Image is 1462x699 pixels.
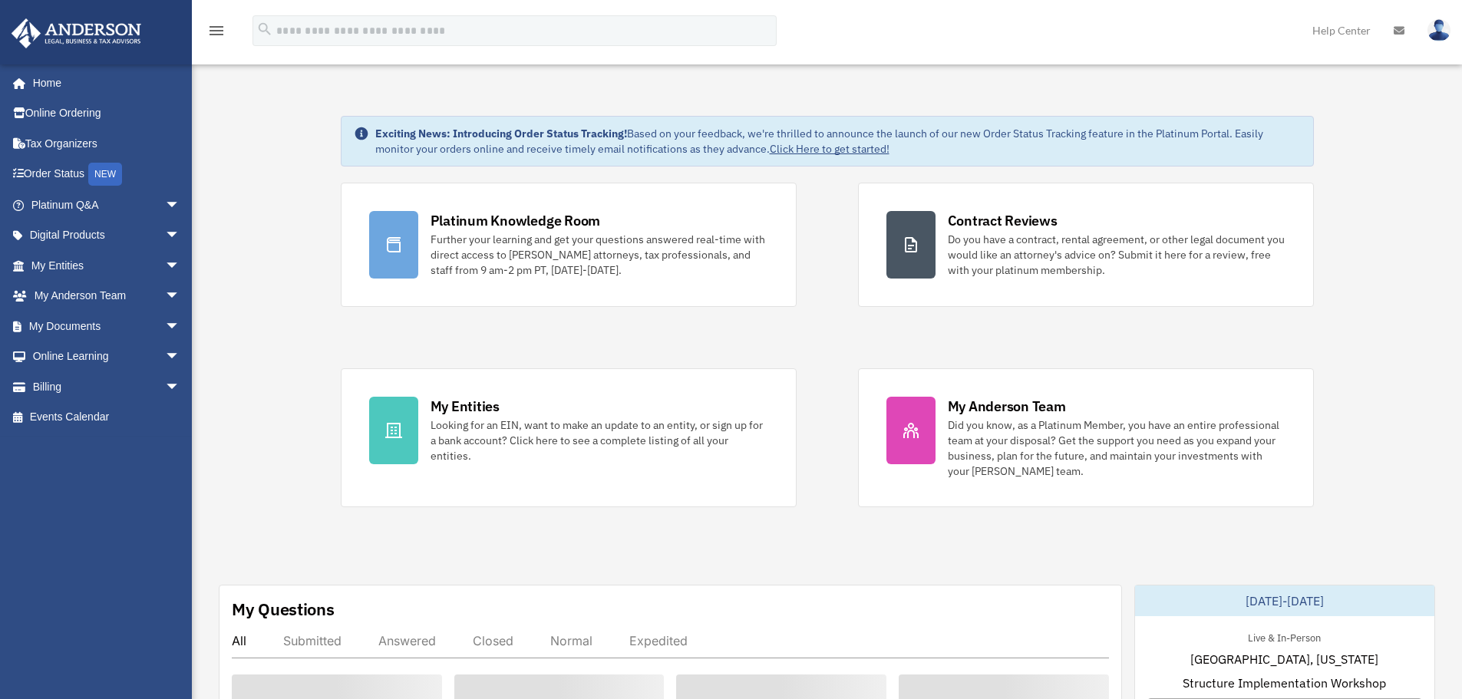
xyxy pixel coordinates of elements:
div: Submitted [283,633,342,648]
img: User Pic [1427,19,1450,41]
strong: Exciting News: Introducing Order Status Tracking! [375,127,627,140]
div: NEW [88,163,122,186]
div: My Questions [232,598,335,621]
div: Did you know, as a Platinum Member, you have an entire professional team at your disposal? Get th... [948,417,1285,479]
div: Do you have a contract, rental agreement, or other legal document you would like an attorney's ad... [948,232,1285,278]
div: My Anderson Team [948,397,1066,416]
a: My Entitiesarrow_drop_down [11,250,203,281]
div: Contract Reviews [948,211,1058,230]
span: [GEOGRAPHIC_DATA], [US_STATE] [1190,650,1378,668]
a: Contract Reviews Do you have a contract, rental agreement, or other legal document you would like... [858,183,1314,307]
a: menu [207,27,226,40]
a: Tax Organizers [11,128,203,159]
a: Click Here to get started! [770,142,889,156]
span: arrow_drop_down [165,281,196,312]
div: Closed [473,633,513,648]
div: All [232,633,246,648]
img: Anderson Advisors Platinum Portal [7,18,146,48]
i: menu [207,21,226,40]
span: arrow_drop_down [165,371,196,403]
i: search [256,21,273,38]
div: Expedited [629,633,688,648]
div: Normal [550,633,592,648]
div: Looking for an EIN, want to make an update to an entity, or sign up for a bank account? Click her... [431,417,768,463]
a: Home [11,68,196,98]
span: arrow_drop_down [165,311,196,342]
span: arrow_drop_down [165,190,196,221]
a: Billingarrow_drop_down [11,371,203,402]
div: My Entities [431,397,500,416]
div: Answered [378,633,436,648]
a: Digital Productsarrow_drop_down [11,220,203,251]
a: Platinum Q&Aarrow_drop_down [11,190,203,220]
a: Events Calendar [11,402,203,433]
div: [DATE]-[DATE] [1135,585,1434,616]
a: Platinum Knowledge Room Further your learning and get your questions answered real-time with dire... [341,183,797,307]
a: Online Learningarrow_drop_down [11,341,203,372]
a: Order StatusNEW [11,159,203,190]
a: My Anderson Team Did you know, as a Platinum Member, you have an entire professional team at your... [858,368,1314,507]
a: My Documentsarrow_drop_down [11,311,203,341]
span: Structure Implementation Workshop [1183,674,1386,692]
div: Live & In-Person [1236,628,1333,645]
div: Further your learning and get your questions answered real-time with direct access to [PERSON_NAM... [431,232,768,278]
span: arrow_drop_down [165,220,196,252]
span: arrow_drop_down [165,250,196,282]
div: Based on your feedback, we're thrilled to announce the launch of our new Order Status Tracking fe... [375,126,1301,157]
div: Platinum Knowledge Room [431,211,601,230]
a: Online Ordering [11,98,203,129]
span: arrow_drop_down [165,341,196,373]
a: My Entities Looking for an EIN, want to make an update to an entity, or sign up for a bank accoun... [341,368,797,507]
a: My Anderson Teamarrow_drop_down [11,281,203,312]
